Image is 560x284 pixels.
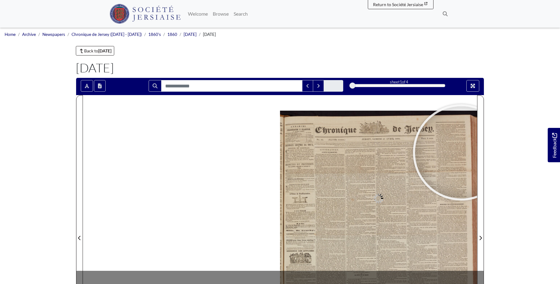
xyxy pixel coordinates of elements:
a: Search [231,8,250,20]
img: Société Jersiaise [110,4,181,24]
button: Open transcription window [94,80,106,92]
button: Search [149,80,161,92]
a: Chronique de Jersey ([DATE] - [DATE]) [72,32,142,37]
a: Back to[DATE] [76,46,114,56]
input: Search for [161,80,302,92]
button: Full screen mode [466,80,479,92]
button: Next Match [313,80,324,92]
button: Toggle text selection (Alt+T) [81,80,93,92]
span: 1 [400,79,402,84]
a: Société Jersiaise logo [110,2,181,25]
span: Feedback [551,133,558,158]
a: [DATE] [184,32,196,37]
a: Would you like to provide feedback? [548,128,560,162]
a: 1860's [148,32,161,37]
span: Return to Société Jersiaise [373,2,423,7]
span: [DATE] [203,32,216,37]
strong: [DATE] [98,48,111,53]
a: Home [5,32,16,37]
h1: [DATE] [76,60,484,75]
button: Previous Match [302,80,313,92]
a: Archive [22,32,36,37]
a: Browse [210,8,231,20]
div: sheet of 4 [352,79,445,85]
a: 1860 [167,32,177,37]
a: Welcome [185,8,210,20]
a: Newspapers [42,32,65,37]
